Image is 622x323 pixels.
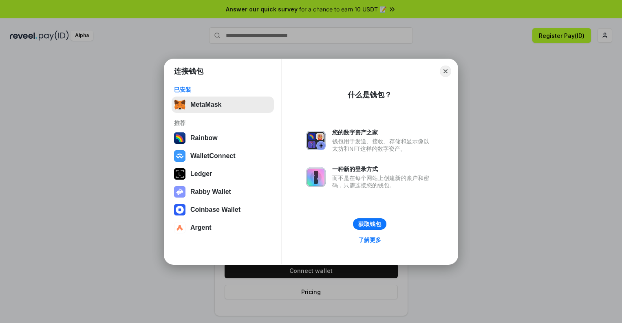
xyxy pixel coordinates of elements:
div: WalletConnect [190,152,236,160]
div: 钱包用于发送、接收、存储和显示像以太坊和NFT这样的数字资产。 [332,138,433,152]
div: 而不是在每个网站上创建新的账户和密码，只需连接您的钱包。 [332,174,433,189]
div: Rainbow [190,134,218,142]
div: 了解更多 [358,236,381,244]
img: svg+xml,%3Csvg%20xmlns%3D%22http%3A%2F%2Fwww.w3.org%2F2000%2Fsvg%22%20fill%3D%22none%22%20viewBox... [306,131,326,150]
a: 了解更多 [353,235,386,245]
div: MetaMask [190,101,221,108]
button: Ledger [172,166,274,182]
img: svg+xml,%3Csvg%20width%3D%2228%22%20height%3D%2228%22%20viewBox%3D%220%200%2028%2028%22%20fill%3D... [174,204,185,215]
img: svg+xml,%3Csvg%20width%3D%2228%22%20height%3D%2228%22%20viewBox%3D%220%200%2028%2028%22%20fill%3D... [174,150,185,162]
button: 获取钱包 [353,218,386,230]
div: Argent [190,224,212,231]
button: WalletConnect [172,148,274,164]
img: svg+xml,%3Csvg%20width%3D%22120%22%20height%3D%22120%22%20viewBox%3D%220%200%20120%20120%22%20fil... [174,132,185,144]
div: 一种新的登录方式 [332,165,433,173]
img: svg+xml,%3Csvg%20fill%3D%22none%22%20height%3D%2233%22%20viewBox%3D%220%200%2035%2033%22%20width%... [174,99,185,110]
div: 已安装 [174,86,271,93]
img: svg+xml,%3Csvg%20xmlns%3D%22http%3A%2F%2Fwww.w3.org%2F2000%2Fsvg%22%20fill%3D%22none%22%20viewBox... [306,167,326,187]
div: 您的数字资产之家 [332,129,433,136]
div: 获取钱包 [358,220,381,228]
img: svg+xml,%3Csvg%20width%3D%2228%22%20height%3D%2228%22%20viewBox%3D%220%200%2028%2028%22%20fill%3D... [174,222,185,233]
button: MetaMask [172,97,274,113]
div: 推荐 [174,119,271,127]
div: Rabby Wallet [190,188,231,196]
div: 什么是钱包？ [348,90,392,100]
h1: 连接钱包 [174,66,203,76]
button: Coinbase Wallet [172,202,274,218]
button: Close [440,66,451,77]
button: Argent [172,220,274,236]
img: svg+xml,%3Csvg%20xmlns%3D%22http%3A%2F%2Fwww.w3.org%2F2000%2Fsvg%22%20width%3D%2228%22%20height%3... [174,168,185,180]
div: Ledger [190,170,212,178]
button: Rabby Wallet [172,184,274,200]
button: Rainbow [172,130,274,146]
div: Coinbase Wallet [190,206,240,213]
img: svg+xml,%3Csvg%20xmlns%3D%22http%3A%2F%2Fwww.w3.org%2F2000%2Fsvg%22%20fill%3D%22none%22%20viewBox... [174,186,185,198]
